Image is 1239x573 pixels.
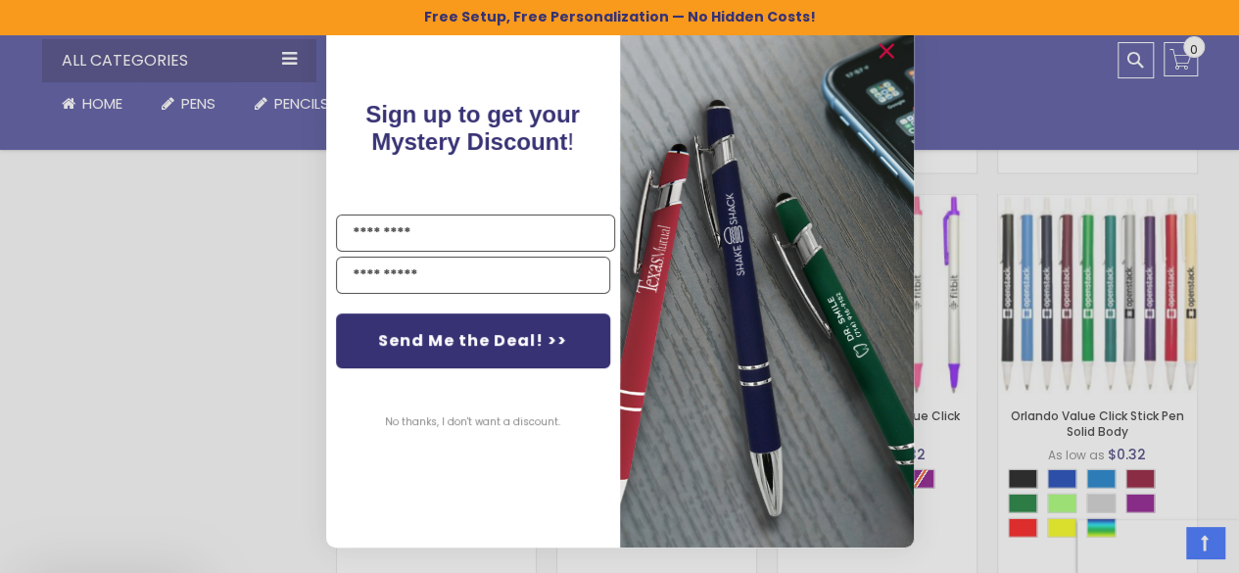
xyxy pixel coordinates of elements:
img: 081b18bf-2f98-4675-a917-09431eb06994.jpeg [620,25,914,548]
button: No thanks, I don't want a discount. [375,398,570,447]
input: YOUR EMAIL [336,257,610,294]
span: ! [365,101,580,155]
iframe: Google Customer Reviews [1077,520,1239,573]
span: Sign up to get your Mystery Discount [365,101,580,155]
button: Send Me the Deal! >> [336,313,610,368]
button: Close dialog [871,35,902,67]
